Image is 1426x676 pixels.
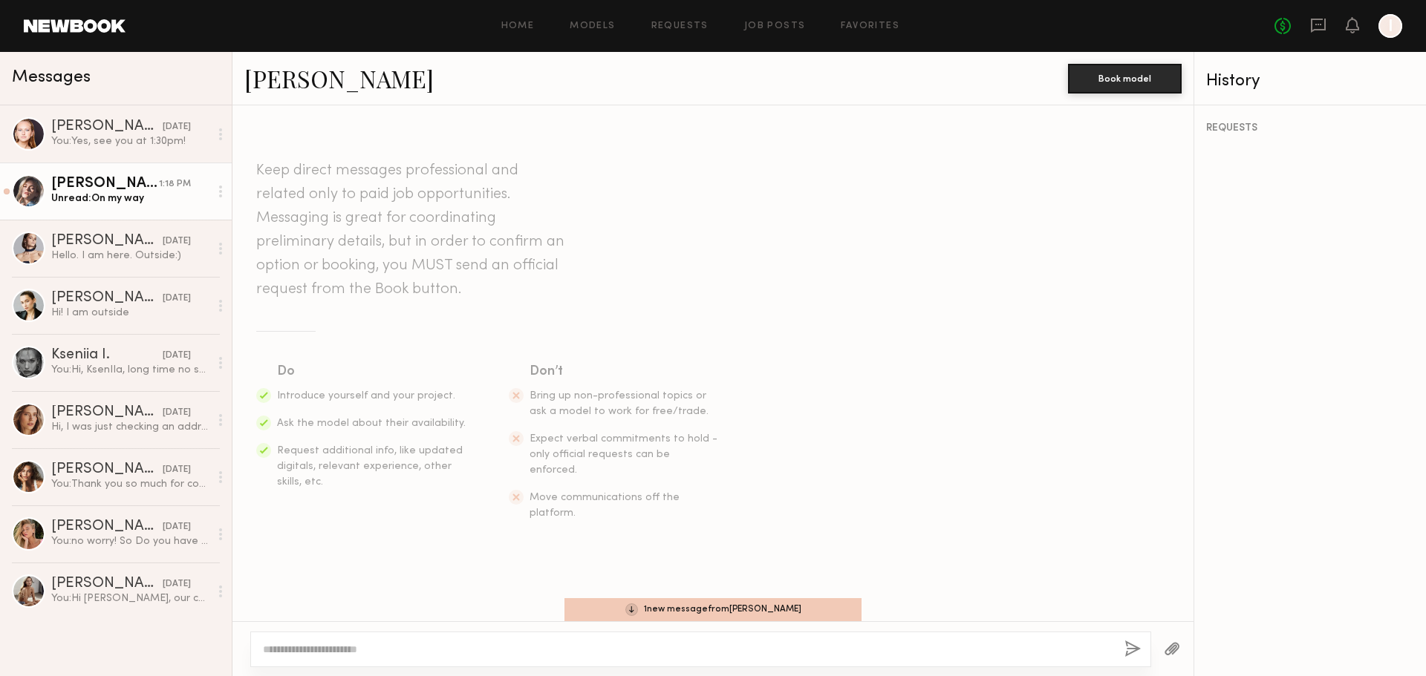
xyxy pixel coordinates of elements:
div: [PERSON_NAME] [51,291,163,306]
div: Kseniia I. [51,348,163,363]
a: Requests [651,22,709,31]
span: Introduce yourself and your project. [277,391,455,401]
div: [DATE] [163,120,191,134]
div: [PERSON_NAME] [51,234,163,249]
div: Don’t [530,361,720,382]
div: [DATE] [163,406,191,420]
div: You: Hi [PERSON_NAME], our company is Strut and Bolt. We are a Young Contemporary women's clothin... [51,591,209,606]
div: 1 new message from [PERSON_NAME] [564,598,862,621]
button: Book model [1068,64,1182,93]
div: You: Thank you so much for coming to the casting this time! Unfortunately, it looks like we won't... [51,477,209,491]
a: Favorites [841,22,899,31]
div: History [1206,73,1414,90]
div: Hello. I am here. Outside:) [51,249,209,263]
div: [PERSON_NAME] [51,462,163,477]
a: Job Posts [744,22,806,31]
div: Hi! I am outside [51,306,209,320]
div: Hi, I was just checking an address for [DATE]. Is there a suite number ? [51,420,209,434]
span: Messages [12,69,91,86]
div: You: Yes, see you at 1:30pm! [51,134,209,148]
div: [DATE] [163,577,191,591]
header: Keep direct messages professional and related only to paid job opportunities. Messaging is great ... [256,159,568,301]
a: I [1378,14,1402,38]
div: [DATE] [163,520,191,534]
a: Book model [1068,71,1182,84]
div: REQUESTS [1206,123,1414,134]
span: Request additional info, like updated digitals, relevant experience, other skills, etc. [277,446,463,487]
div: Do [277,361,467,382]
span: Expect verbal commitments to hold - only official requests can be enforced. [530,434,717,475]
div: [DATE] [163,292,191,306]
a: Models [570,22,615,31]
a: Home [501,22,535,31]
div: [PERSON_NAME] [51,177,159,191]
div: 1:18 PM [159,177,191,191]
span: Move communications off the platform. [530,493,680,518]
a: [PERSON_NAME] [244,62,434,94]
span: Bring up non-professional topics or ask a model to work for free/trade. [530,391,709,416]
div: [DATE] [163,349,191,363]
div: Unread: On my way [51,191,209,206]
div: [PERSON_NAME] [51,519,163,534]
div: [DATE] [163,234,191,249]
div: [PERSON_NAME] [51,577,163,591]
div: You: Hi, KsenIIa, long time no see~ We’re hoping to do a quick casting. Would you be able to come... [51,363,209,377]
div: You: no worry! So Do you have any availability between [DATE] and [DATE] for the casting? [51,534,209,548]
div: [PERSON_NAME] [51,119,163,134]
div: [PERSON_NAME] [51,405,163,420]
span: Ask the model about their availability. [277,419,466,428]
div: [DATE] [163,463,191,477]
